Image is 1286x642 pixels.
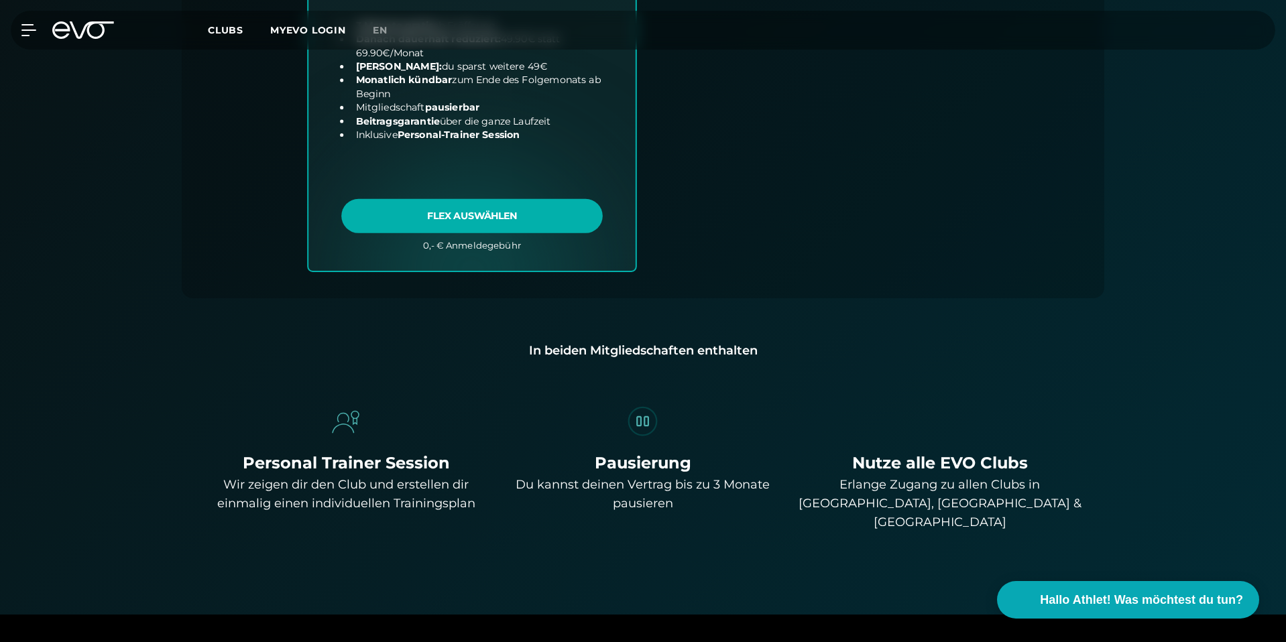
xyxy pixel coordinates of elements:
button: Hallo Athlet! Was möchtest du tun? [997,581,1259,619]
div: Du kannst deinen Vertrag bis zu 3 Monate pausieren [500,475,786,513]
span: Hallo Athlet! Was möchtest du tun? [1040,591,1243,609]
img: evofitness [327,403,365,440]
div: Personal Trainer Session [203,451,489,475]
div: Pausierung [500,451,786,475]
div: Wir zeigen dir den Club und erstellen dir einmalig einen individuellen Trainingsplan [203,475,489,513]
span: en [373,24,388,36]
div: Erlange Zugang zu allen Clubs in [GEOGRAPHIC_DATA], [GEOGRAPHIC_DATA] & [GEOGRAPHIC_DATA] [797,475,1083,531]
img: evofitness [921,403,959,440]
a: Clubs [208,23,270,36]
a: MYEVO LOGIN [270,24,346,36]
a: en [373,23,404,38]
img: evofitness [624,403,662,440]
div: In beiden Mitgliedschaften enthalten [203,341,1083,360]
div: Nutze alle EVO Clubs [797,451,1083,475]
span: Clubs [208,24,243,36]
